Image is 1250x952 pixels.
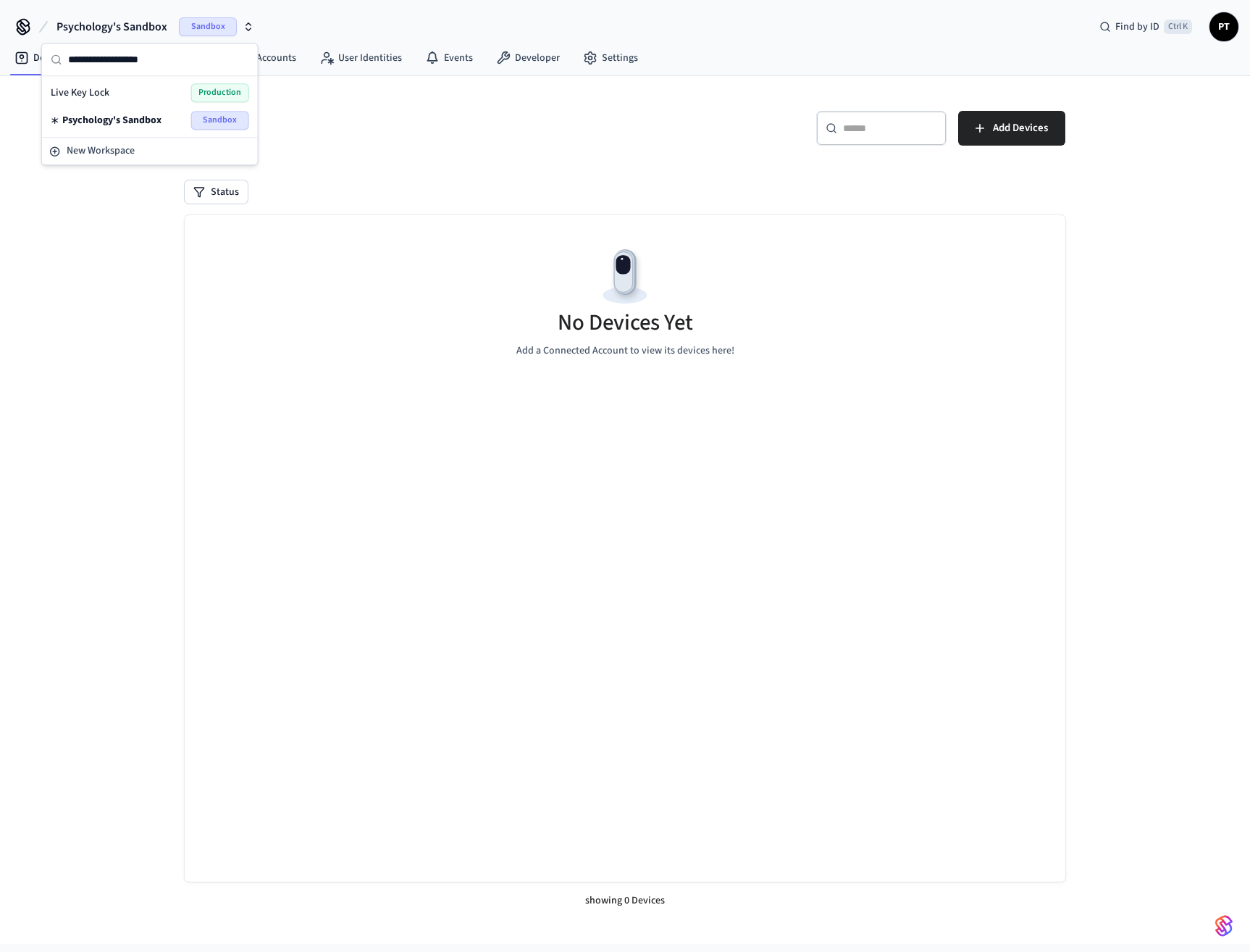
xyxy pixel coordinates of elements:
[185,882,1065,920] div: showing 0 Devices
[592,244,658,309] img: Devices Empty State
[558,308,693,338] h5: No Devices Yet
[414,45,485,71] a: Events
[1211,14,1237,40] span: PT
[1164,20,1192,34] span: Ctrl K
[43,139,256,163] button: New Workspace
[571,45,650,71] a: Settings
[185,180,248,204] button: Status
[51,85,109,100] span: Live Key Lock
[958,111,1065,146] button: Add Devices
[185,111,616,141] h5: Devices
[485,45,571,71] a: Developer
[1115,20,1159,34] span: Find by ID
[1209,12,1238,41] button: PT
[516,343,734,359] p: Add a Connected Account to view its devices here!
[308,45,414,71] a: User Identities
[191,111,249,130] span: Sandbox
[62,113,162,128] span: Psychology's Sandbox
[993,119,1048,138] span: Add Devices
[42,76,258,137] div: Suggestions
[56,18,167,36] span: Psychology's Sandbox
[1088,14,1204,40] div: Find by IDCtrl K
[179,17,237,36] span: Sandbox
[191,83,249,102] span: Production
[1215,914,1233,938] img: SeamLogoGradient.69752ec5.svg
[3,45,78,71] a: Devices
[67,143,135,159] span: New Workspace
